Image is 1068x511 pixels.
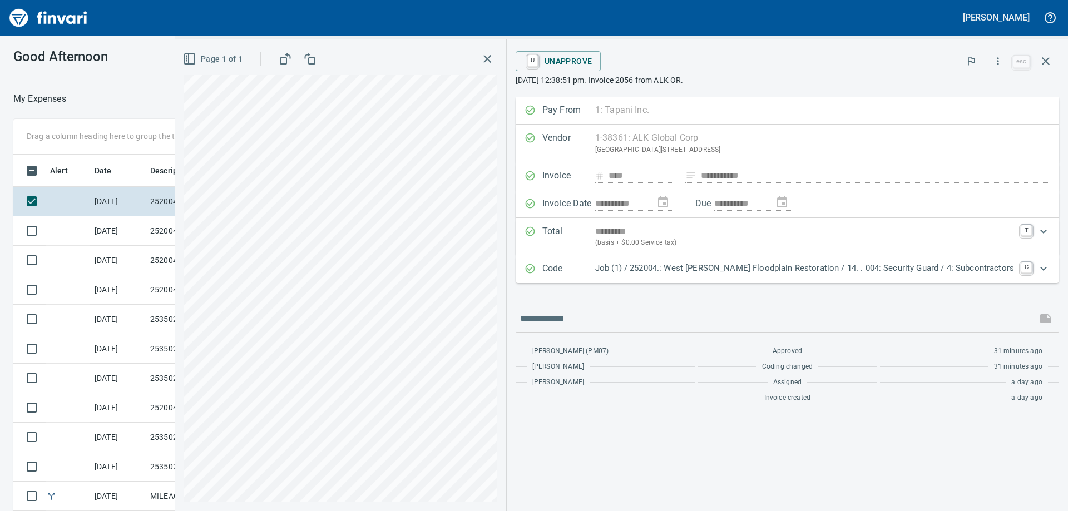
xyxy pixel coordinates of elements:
[7,4,90,31] img: Finvari
[773,346,802,357] span: Approved
[1021,262,1032,273] a: C
[764,393,811,404] span: Invoice created
[146,452,246,482] td: 253502
[146,246,246,275] td: 252004.4002
[181,49,247,70] button: Page 1 of 1
[146,482,246,511] td: MILEAGE REIMB
[532,377,584,388] span: [PERSON_NAME]
[150,164,192,177] span: Description
[90,482,146,511] td: [DATE]
[146,216,246,246] td: 252004.4003
[532,361,584,373] span: [PERSON_NAME]
[960,9,1032,26] button: [PERSON_NAME]
[986,49,1010,73] button: More
[146,423,246,452] td: 253502
[90,452,146,482] td: [DATE]
[1011,393,1042,404] span: a day ago
[13,92,66,106] nav: breadcrumb
[959,49,983,73] button: Flag
[27,131,190,142] p: Drag a column heading here to group the table
[90,216,146,246] td: [DATE]
[542,262,595,276] p: Code
[525,52,592,71] span: Unapprove
[50,164,68,177] span: Alert
[762,361,813,373] span: Coding changed
[50,164,82,177] span: Alert
[595,237,1014,249] p: (basis + $0.00 Service tax)
[150,164,206,177] span: Description
[146,187,246,216] td: 252004.1001
[90,334,146,364] td: [DATE]
[516,218,1059,255] div: Expand
[90,275,146,305] td: [DATE]
[185,52,243,66] span: Page 1 of 1
[90,393,146,423] td: [DATE]
[527,54,538,67] a: U
[516,75,1059,86] p: [DATE] 12:38:51 pm. Invoice 2056 from ALK OR.
[13,92,66,106] p: My Expenses
[90,423,146,452] td: [DATE]
[90,246,146,275] td: [DATE]
[516,255,1059,283] div: Expand
[542,225,595,249] p: Total
[46,492,57,499] span: Split transaction
[1011,377,1042,388] span: a day ago
[90,305,146,334] td: [DATE]
[90,187,146,216] td: [DATE]
[95,164,112,177] span: Date
[532,346,609,357] span: [PERSON_NAME] (PM07)
[90,364,146,393] td: [DATE]
[146,275,246,305] td: 252004.8249
[595,262,1014,275] p: Job (1) / 252004.: West [PERSON_NAME] Floodplain Restoration / 14. . 004: Security Guard / 4: Sub...
[963,12,1030,23] h5: [PERSON_NAME]
[773,377,802,388] span: Assigned
[1021,225,1032,236] a: T
[146,305,246,334] td: 253502
[13,49,250,65] h3: Good Afternoon
[146,364,246,393] td: 253502
[994,346,1042,357] span: 31 minutes ago
[1032,305,1059,332] span: This records your message into the invoice and notifies anyone mentioned
[146,393,246,423] td: 252004.1001
[516,51,601,71] button: UUnapprove
[146,334,246,364] td: 253502
[994,361,1042,373] span: 31 minutes ago
[1010,48,1059,75] span: Close invoice
[1013,56,1030,68] a: esc
[95,164,126,177] span: Date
